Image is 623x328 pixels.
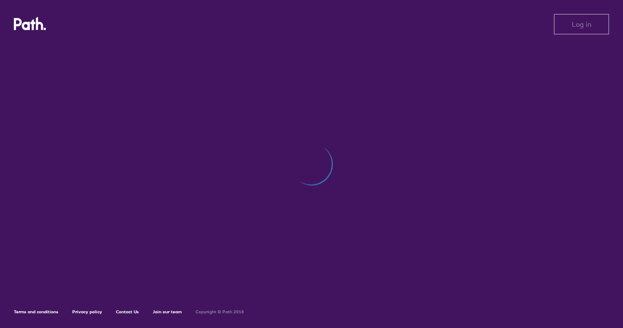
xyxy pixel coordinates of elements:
a: Terms and conditions [14,309,58,315]
button: Log in [554,14,609,35]
a: Join our team [153,309,182,315]
span: Log in [572,20,591,28]
a: Contact Us [116,309,139,315]
a: Privacy policy [72,309,102,315]
h6: Copyright © Path 2018 [196,309,244,315]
